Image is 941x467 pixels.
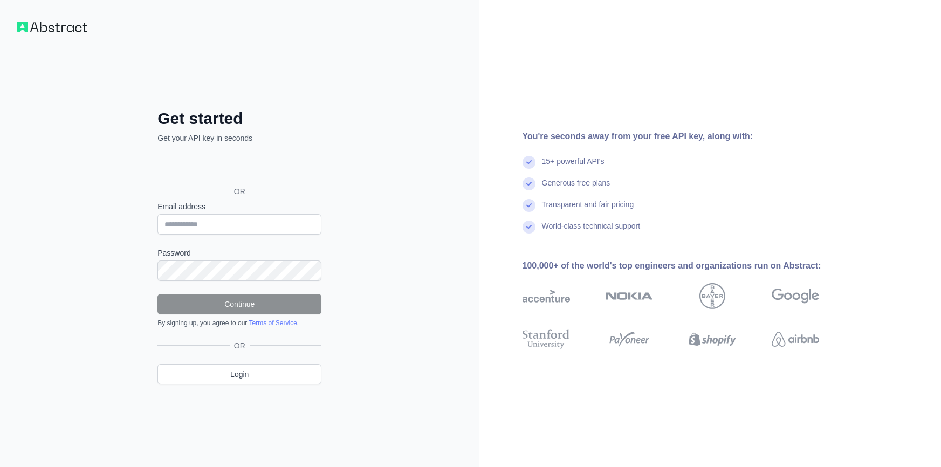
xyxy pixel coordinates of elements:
[157,319,321,327] div: By signing up, you agree to our .
[157,364,321,384] a: Login
[523,156,535,169] img: check mark
[689,327,736,351] img: shopify
[772,283,819,309] img: google
[230,340,250,351] span: OR
[606,283,653,309] img: nokia
[523,130,854,143] div: You're seconds away from your free API key, along with:
[157,133,321,143] p: Get your API key in seconds
[17,22,87,32] img: Workflow
[249,319,297,327] a: Terms of Service
[523,283,570,309] img: accenture
[542,156,605,177] div: 15+ powerful API's
[542,177,610,199] div: Generous free plans
[157,201,321,212] label: Email address
[699,283,725,309] img: bayer
[523,259,854,272] div: 100,000+ of the world's top engineers and organizations run on Abstract:
[523,177,535,190] img: check mark
[772,327,819,351] img: airbnb
[606,327,653,351] img: payoneer
[523,327,570,351] img: stanford university
[523,199,535,212] img: check mark
[157,248,321,258] label: Password
[152,155,325,179] iframe: Sign in with Google Button
[542,199,634,221] div: Transparent and fair pricing
[542,221,641,242] div: World-class technical support
[225,186,254,197] span: OR
[157,109,321,128] h2: Get started
[523,221,535,233] img: check mark
[157,294,321,314] button: Continue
